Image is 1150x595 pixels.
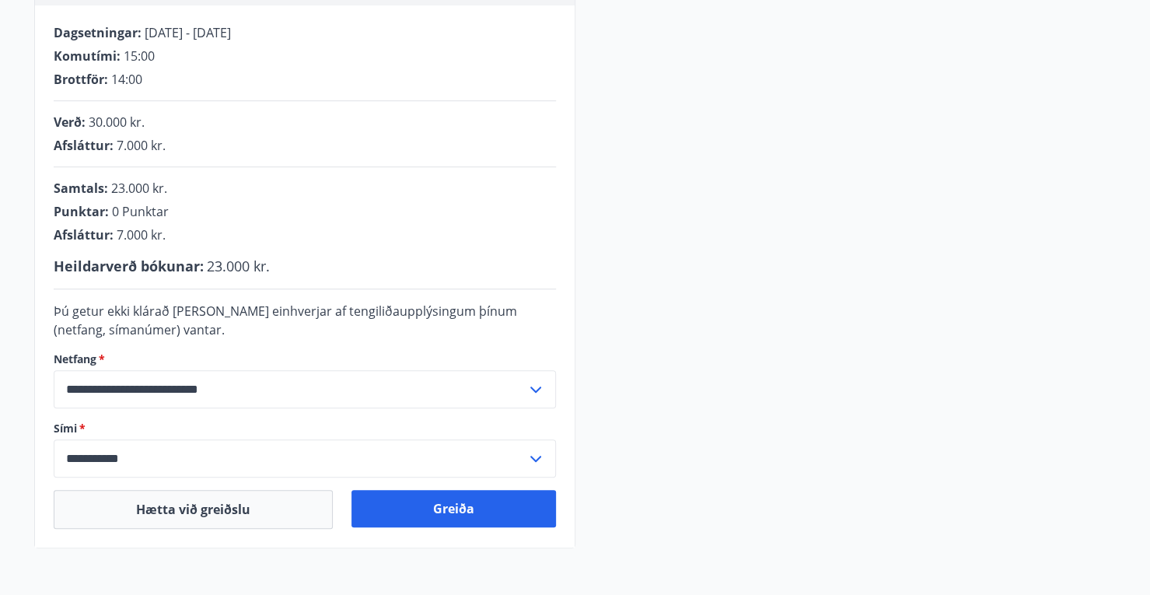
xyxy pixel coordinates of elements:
[54,490,333,529] button: Hætta við greiðslu
[145,24,231,41] span: [DATE] - [DATE]
[54,114,86,131] span: Verð :
[54,303,517,338] span: Þú getur ekki klárað [PERSON_NAME] einhverjar af tengiliðaupplýsingum þínum (netfang, símanúmer) ...
[207,257,270,275] span: 23.000 kr.
[54,137,114,154] span: Afsláttur :
[54,226,114,243] span: Afsláttur :
[111,71,142,88] span: 14:00
[117,226,166,243] span: 7.000 kr.
[54,257,204,275] span: Heildarverð bókunar :
[54,180,108,197] span: Samtals :
[117,137,166,154] span: 7.000 kr.
[54,47,121,65] span: Komutími :
[54,421,556,436] label: Sími
[112,203,169,220] span: 0 Punktar
[124,47,155,65] span: 15:00
[54,352,556,367] label: Netfang
[54,203,109,220] span: Punktar :
[54,24,142,41] span: Dagsetningar :
[111,180,167,197] span: 23.000 kr.
[54,71,108,88] span: Brottför :
[351,490,556,527] button: Greiða
[89,114,145,131] span: 30.000 kr.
